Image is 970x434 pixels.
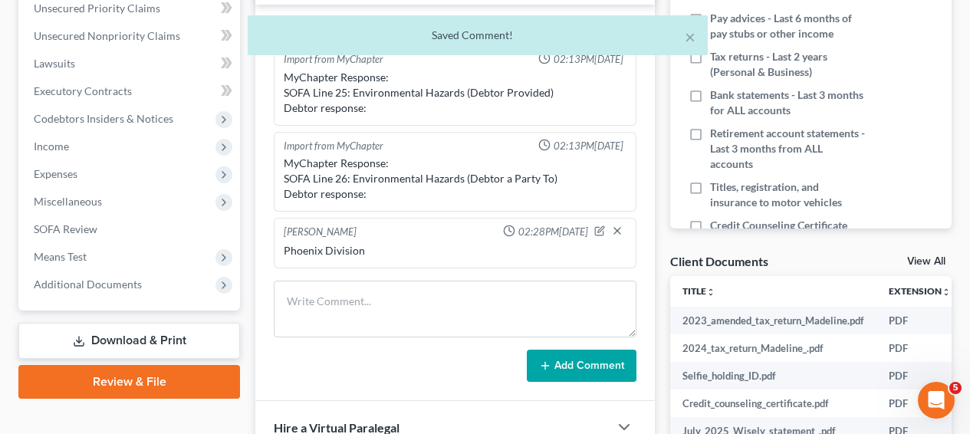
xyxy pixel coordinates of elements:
[34,167,77,180] span: Expenses
[527,350,636,382] button: Add Comment
[21,215,240,243] a: SOFA Review
[670,390,876,417] td: Credit_counseling_certificate.pdf
[34,222,97,235] span: SOFA Review
[34,195,102,208] span: Miscellaneous
[34,112,173,125] span: Codebtors Insiders & Notices
[34,140,69,153] span: Income
[18,365,240,399] a: Review & File
[34,278,142,291] span: Additional Documents
[710,126,868,172] span: Retirement account statements - Last 3 months from ALL accounts
[284,156,626,202] div: MyChapter Response: SOFA Line 26: Environmental Hazards (Debtor a Party To) Debtor response:
[710,218,847,233] span: Credit Counseling Certificate
[670,253,768,269] div: Client Documents
[710,11,868,41] span: Pay advices - Last 6 months of pay stubs or other income
[907,256,945,267] a: View All
[34,84,132,97] span: Executory Contracts
[942,288,951,297] i: unfold_more
[949,382,962,394] span: 5
[518,225,588,239] span: 02:28PM[DATE]
[284,225,357,240] div: [PERSON_NAME]
[706,288,715,297] i: unfold_more
[34,57,75,70] span: Lawsuits
[685,28,695,46] button: ×
[710,49,868,80] span: Tax returns - Last 2 years (Personal & Business)
[670,307,876,334] td: 2023_amended_tax_return_Madeline.pdf
[34,2,160,15] span: Unsecured Priority Claims
[710,87,868,118] span: Bank statements - Last 3 months for ALL accounts
[710,179,868,210] span: Titles, registration, and insurance to motor vehicles
[918,382,955,419] iframe: Intercom live chat
[21,50,240,77] a: Lawsuits
[889,285,951,297] a: Extensionunfold_more
[670,334,876,362] td: 2024_tax_return_Madeline_.pdf
[876,390,963,417] td: PDF
[34,250,87,263] span: Means Test
[260,28,695,43] div: Saved Comment!
[284,243,626,258] div: Phoenix Division
[682,285,715,297] a: Titleunfold_more
[876,362,963,390] td: PDF
[876,334,963,362] td: PDF
[670,362,876,390] td: Selfie_holding_ID.pdf
[876,307,963,334] td: PDF
[21,77,240,105] a: Executory Contracts
[554,139,623,153] span: 02:13PM[DATE]
[284,139,383,153] div: Import from MyChapter
[284,70,626,116] div: MyChapter Response: SOFA Line 25: Environmental Hazards (Debtor Provided) Debtor response:
[18,323,240,359] a: Download & Print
